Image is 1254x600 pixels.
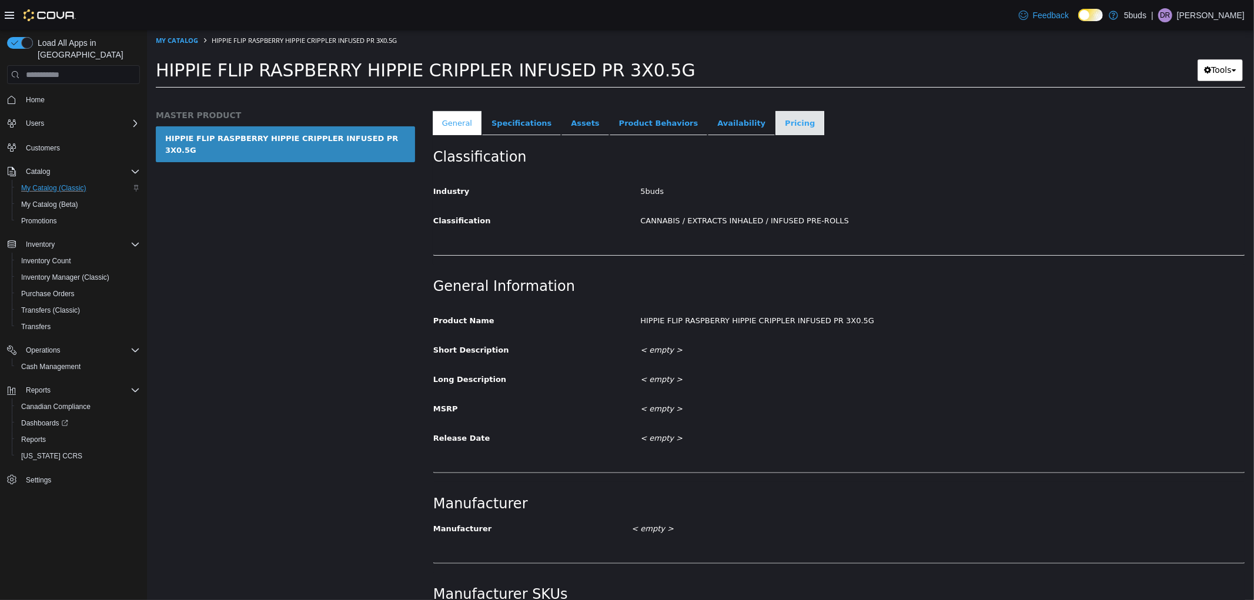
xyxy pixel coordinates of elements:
[12,448,145,464] button: [US_STATE] CCRS
[21,402,91,411] span: Canadian Compliance
[16,303,85,317] a: Transfers (Classic)
[16,449,140,463] span: Washington CCRS
[16,449,87,463] a: [US_STATE] CCRS
[484,152,1106,172] div: 5buds
[21,200,78,209] span: My Catalog (Beta)
[1033,9,1069,21] span: Feedback
[21,362,81,371] span: Cash Management
[21,92,140,107] span: Home
[16,214,140,228] span: Promotions
[21,165,140,179] span: Catalog
[286,345,359,354] span: Long Description
[286,286,347,295] span: Product Name
[26,95,45,105] span: Home
[286,157,323,166] span: Industry
[21,435,46,444] span: Reports
[21,165,55,179] button: Catalog
[16,197,140,212] span: My Catalog (Beta)
[16,181,140,195] span: My Catalog (Classic)
[1160,8,1170,22] span: DR
[1078,9,1103,21] input: Dark Mode
[12,398,145,415] button: Canadian Compliance
[16,433,140,447] span: Reports
[16,270,140,284] span: Inventory Manager (Classic)
[2,91,145,108] button: Home
[286,494,345,503] span: Manufacturer
[21,256,71,266] span: Inventory Count
[2,163,145,180] button: Catalog
[1124,8,1146,22] p: 5buds
[16,303,140,317] span: Transfers (Classic)
[21,183,86,193] span: My Catalog (Classic)
[16,416,140,430] span: Dashboards
[16,360,140,374] span: Cash Management
[1051,29,1096,51] button: Tools
[484,181,1106,202] div: CANNABIS / EXTRACTS INHALED / INFUSED PRE-ROLLS
[9,80,268,90] h5: MASTER PRODUCT
[484,281,1106,301] div: HIPPIE FLIP RASPBERRY HIPPIE CRIPPLER INFUSED PR 3X0.5G
[21,216,57,226] span: Promotions
[21,418,68,428] span: Dashboards
[26,475,51,485] span: Settings
[286,81,335,106] a: General
[16,287,140,301] span: Purchase Orders
[16,287,79,301] a: Purchase Orders
[16,181,91,195] a: My Catalog (Classic)
[414,81,462,106] a: Assets
[21,93,49,107] a: Home
[21,343,140,357] span: Operations
[2,115,145,132] button: Users
[21,237,59,252] button: Inventory
[21,237,140,252] span: Inventory
[484,489,1037,510] div: < empty >
[26,386,51,395] span: Reports
[26,167,50,176] span: Catalog
[16,433,51,447] a: Reports
[16,254,76,268] a: Inventory Count
[484,340,1106,360] div: < empty >
[21,451,82,461] span: [US_STATE] CCRS
[21,383,55,397] button: Reports
[9,6,51,15] a: My Catalog
[2,236,145,253] button: Inventory
[12,180,145,196] button: My Catalog (Classic)
[16,214,62,228] a: Promotions
[21,472,140,487] span: Settings
[286,374,311,383] span: MSRP
[33,37,140,61] span: Load All Apps in [GEOGRAPHIC_DATA]
[12,253,145,269] button: Inventory Count
[16,320,140,334] span: Transfers
[65,6,250,15] span: HIPPIE FLIP RASPBERRY HIPPIE CRIPPLER INFUSED PR 3X0.5G
[24,9,76,21] img: Cova
[286,316,362,324] span: Short Description
[12,415,145,431] a: Dashboards
[335,81,414,106] a: Specifications
[7,86,140,519] nav: Complex example
[12,358,145,375] button: Cash Management
[286,247,1098,266] h2: General Information
[12,213,145,229] button: Promotions
[26,119,44,128] span: Users
[1014,4,1074,27] a: Feedback
[21,343,65,357] button: Operations
[12,431,145,448] button: Reports
[21,116,49,130] button: Users
[16,320,55,334] a: Transfers
[286,404,343,413] span: Release Date
[628,81,677,106] a: Pricing
[21,273,109,282] span: Inventory Manager (Classic)
[16,416,73,430] a: Dashboards
[16,400,140,414] span: Canadian Compliance
[286,465,1098,483] h2: Manufacturer
[12,269,145,286] button: Inventory Manager (Classic)
[484,310,1106,331] div: < empty >
[2,382,145,398] button: Reports
[1158,8,1172,22] div: Dawn Richmond
[21,141,65,155] a: Customers
[16,360,85,374] a: Cash Management
[16,254,140,268] span: Inventory Count
[21,140,140,155] span: Customers
[484,398,1106,419] div: < empty >
[12,286,145,302] button: Purchase Orders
